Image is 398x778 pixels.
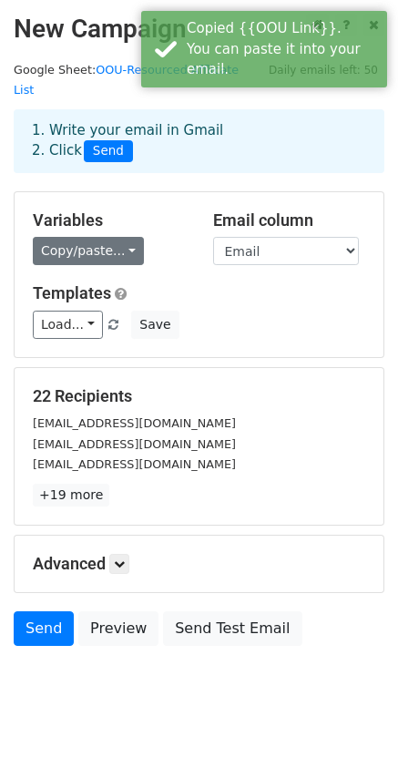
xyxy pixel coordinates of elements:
[33,311,103,339] a: Load...
[33,237,144,265] a: Copy/paste...
[78,611,158,646] a: Preview
[14,63,239,97] small: Google Sheet:
[307,691,398,778] iframe: Chat Widget
[213,210,366,230] h5: Email column
[163,611,301,646] a: Send Test Email
[33,283,111,302] a: Templates
[14,14,384,45] h2: New Campaign
[33,386,365,406] h5: 22 Recipients
[187,18,380,80] div: Copied {{OOU Link}}. You can paste it into your email.
[33,457,236,471] small: [EMAIL_ADDRESS][DOMAIN_NAME]
[33,554,365,574] h5: Advanced
[33,437,236,451] small: [EMAIL_ADDRESS][DOMAIN_NAME]
[33,210,186,230] h5: Variables
[131,311,179,339] button: Save
[33,484,109,507] a: +19 more
[84,140,133,162] span: Send
[33,416,236,430] small: [EMAIL_ADDRESS][DOMAIN_NAME]
[14,611,74,646] a: Send
[14,63,239,97] a: OOU-Resourced Afflicate List
[18,120,380,162] div: 1. Write your email in Gmail 2. Click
